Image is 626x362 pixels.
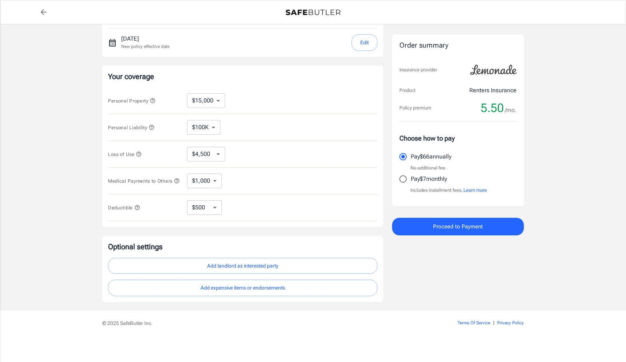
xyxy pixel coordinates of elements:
[286,10,340,15] img: Back to quotes
[399,104,431,112] p: Policy premium
[121,43,169,50] p: New policy effective date
[108,96,156,105] button: Personal Property
[108,203,140,212] button: Deductible
[410,187,487,194] p: Includes installment fees.
[411,175,447,183] p: Pay $7 monthly
[351,34,377,51] button: Edit
[108,152,142,157] span: Loss of Use
[108,150,142,158] button: Loss of Use
[399,40,517,51] div: Order summary
[399,133,517,143] p: Choose how to pay
[108,38,117,47] svg: New policy start date
[399,87,416,94] p: Product
[399,66,437,74] p: Insurance provider
[469,86,517,95] p: Renters Insurance
[481,101,504,115] span: 5.50
[108,71,377,82] p: Your coverage
[466,60,521,80] img: Lemonade
[505,105,517,115] span: /mo.
[410,164,447,172] p: No additional fee.
[108,98,156,104] span: Personal Property
[433,222,483,231] span: Proceed to Payment
[108,125,154,130] span: Personal Liability
[108,258,377,274] button: Add landlord as interested party
[392,218,524,235] button: Proceed to Payment
[108,176,180,185] button: Medical Payments to Others
[497,320,524,325] a: Privacy Policy
[102,320,416,327] p: © 2025 SafeButler Inc.
[108,280,377,296] button: Add expensive items or endorsements
[108,123,154,132] button: Personal Liability
[121,34,169,43] p: [DATE]
[411,152,451,161] p: Pay $66 annually
[458,320,490,325] a: Terms Of Service
[493,320,494,325] span: |
[108,178,180,184] span: Medical Payments to Others
[36,5,51,19] a: back to quotes
[108,205,140,210] span: Deductible
[108,242,377,252] p: Optional settings
[463,187,487,194] button: Learn more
